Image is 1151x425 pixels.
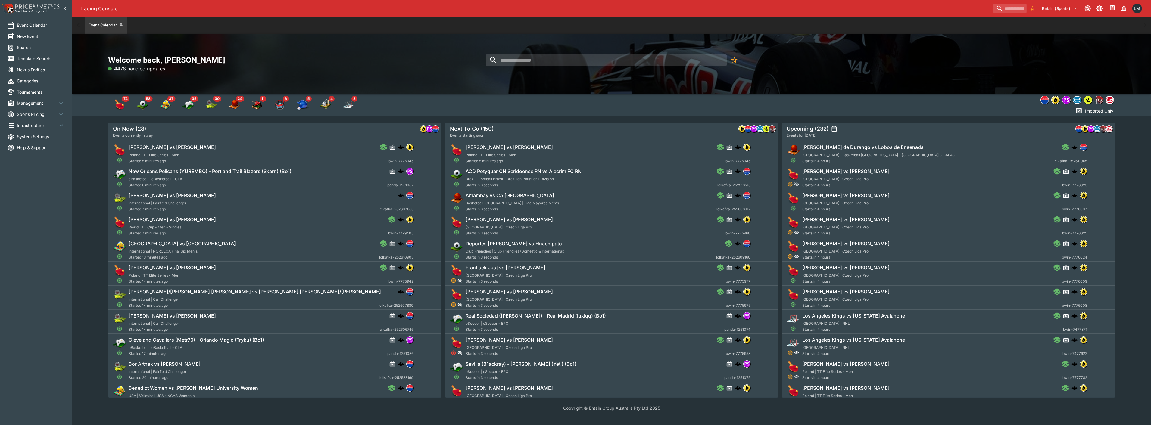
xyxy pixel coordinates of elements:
[1071,337,1078,343] img: logo-cerberus.svg
[1100,125,1107,132] div: pricekinetics
[1087,125,1095,132] div: pandascore
[113,125,146,132] h5: On Now (28)
[735,168,741,174] img: logo-cerberus.svg
[1062,302,1087,309] span: bwin-7776008
[724,375,750,381] span: panda-1251075
[379,206,413,212] span: lclkafka-252607883
[743,144,750,151] div: bwin
[351,96,357,102] span: 3
[802,385,890,391] h6: [PERSON_NAME] vs [PERSON_NAME]
[725,230,750,236] span: bwin-7775960
[750,125,758,132] div: pandascore
[1076,126,1082,132] img: lclkafka.png
[1080,168,1087,175] div: bwin
[113,132,153,138] span: Events currently in play
[1062,278,1087,284] span: bwin-7776009
[1073,96,1081,104] div: betradar
[114,99,126,111] img: table_tennis
[450,384,463,398] img: table_tennis.png
[407,264,413,271] img: bwin.png
[743,144,750,150] img: bwin.png
[1088,126,1094,132] img: pandascore.png
[466,240,562,247] h6: Deportes [PERSON_NAME] vs Huachipato
[113,168,126,181] img: esports.png
[743,312,750,319] img: pandascore.png
[1084,96,1092,104] div: lsports
[129,240,236,247] h6: [GEOGRAPHIC_DATA] vs [GEOGRAPHIC_DATA]
[787,192,800,205] img: table_tennis.png
[108,94,360,116] div: Event type filters
[1094,3,1105,14] button: Toggle light/dark mode
[802,240,890,247] h6: [PERSON_NAME] vs [PERSON_NAME]
[450,312,463,325] img: esports.png
[743,264,750,271] img: bwin.png
[993,4,1027,13] input: search
[1062,375,1087,381] span: bwin-7777782
[1039,94,1115,106] div: Event type filters
[407,168,413,175] img: pandascore.png
[450,360,463,374] img: esports.png
[1131,2,1144,15] button: Liam Moffett
[1039,4,1081,13] button: Select Tenant
[432,126,439,132] img: lclkafka.png
[735,144,741,150] img: logo-cerberus.svg
[129,153,179,157] span: Poland | TT Elite Series - Men
[725,278,750,284] span: bwin-7775977
[1080,361,1087,367] img: bwin.png
[329,96,335,102] span: 4
[763,125,770,132] div: lsports
[1080,192,1087,199] img: bwin.png
[398,168,404,174] img: logo-cerberus.svg
[17,144,65,151] span: Help & Support
[114,99,126,111] div: Table Tennis
[1085,108,1113,114] p: Imported Only
[1062,254,1087,260] span: bwin-7776024
[725,302,750,309] span: bwin-7775975
[2,2,14,14] img: PriceKinetics Logo
[735,265,741,271] img: logo-cerberus.svg
[739,126,745,132] img: bwin.png
[1062,206,1087,212] span: bwin-7776007
[129,192,216,199] h6: [PERSON_NAME] vs [PERSON_NAME]
[407,192,413,199] img: lclkafka.png
[450,240,463,253] img: soccer.png
[17,78,65,84] span: Categories
[398,168,404,174] div: cerberus
[113,384,126,398] img: volleyball.png
[420,126,427,132] img: bwin.png
[407,216,413,223] img: bwin.png
[251,99,263,111] img: snooker
[743,337,750,343] img: bwin.png
[129,168,292,175] h6: New Orleans Pelicans (YUREMBO) - Portland Trail Blazers (Skarn) (Bo1)
[725,351,750,357] span: bwin-7775958
[1106,97,1114,103] img: sportsradar.png
[17,111,58,117] span: Sports Pricing
[787,312,800,325] img: ice_hockey.png
[113,240,126,253] img: volleyball.png
[129,216,216,223] h6: [PERSON_NAME] vs [PERSON_NAME]
[1062,182,1087,188] span: bwin-7776023
[407,240,413,247] img: lclkafka.png
[398,144,404,150] div: cerberus
[1095,96,1103,104] img: pricekinetics.png
[756,125,764,132] div: betradar
[450,132,484,138] span: Events starting soon
[1071,361,1078,367] img: logo-cerberus.svg
[398,240,404,247] img: logo-cerberus.svg
[724,327,750,333] span: panda-1251074
[1071,385,1078,391] img: logo-cerberus.svg
[1080,337,1087,343] img: bwin.png
[113,312,126,325] img: tennis.png
[1082,3,1093,14] button: Connected to PK
[802,153,955,157] span: [GEOGRAPHIC_DATA] | Basketball [GEOGRAPHIC_DATA] - [GEOGRAPHIC_DATA] CIBAPAC
[738,125,746,132] div: bwin
[1080,168,1087,175] img: bwin.png
[802,192,890,199] h6: [PERSON_NAME] vs [PERSON_NAME]
[108,55,441,65] h2: Welcome back, [PERSON_NAME]
[1080,144,1087,151] div: lclkafka
[306,96,312,102] span: 5
[1071,240,1078,247] img: logo-cerberus.svg
[407,312,413,319] img: lclkafka.png
[787,125,829,132] h5: Upcoming (232)
[17,67,65,73] span: Nexus Entities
